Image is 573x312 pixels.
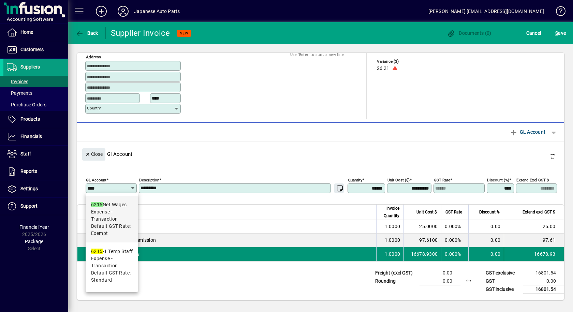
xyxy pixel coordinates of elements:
[3,198,68,215] a: Support
[7,79,28,84] span: Invoices
[91,255,133,269] span: Expense - Transaction
[91,223,133,237] span: Default GST Rate: Exempt
[82,148,105,161] button: Close
[3,128,68,145] a: Financials
[134,6,180,17] div: Japanese Auto Parts
[25,239,43,244] span: Package
[91,249,103,254] em: 6215
[3,163,68,180] a: Reports
[75,30,98,36] span: Back
[68,27,106,39] app-page-header-button: Back
[447,30,491,36] span: Documents (0)
[504,220,564,234] td: 25.00
[445,208,462,216] span: GST Rate
[441,220,468,234] td: 0.000%
[376,247,403,261] td: 1.0000
[420,277,460,285] td: 0.00
[20,203,38,209] span: Support
[3,76,68,87] a: Invoices
[20,134,42,139] span: Financials
[376,234,403,247] td: 1.0000
[487,177,509,182] mat-label: Discount (%)
[506,126,549,138] button: GL Account
[516,177,549,182] mat-label: Extend excl GST $
[77,142,564,166] div: Gl Account
[523,277,564,285] td: 0.00
[381,205,399,220] span: Invoice Quantity
[3,41,68,58] a: Customers
[91,248,133,255] div: -1 Temp Staff
[376,220,403,234] td: 1.0000
[482,277,523,285] td: GST
[3,146,68,163] a: Staff
[468,220,504,234] td: 0.00
[20,29,33,35] span: Home
[3,99,68,110] a: Purchase Orders
[523,208,555,216] span: Extend excl GST $
[554,27,568,39] button: Save
[523,285,564,294] td: 16801.54
[91,202,103,207] em: 6215
[468,247,504,261] td: 0.00
[112,234,376,247] td: Sales Commission
[482,285,523,294] td: GST inclusive
[3,87,68,99] a: Payments
[479,208,500,216] span: Discount %
[85,149,103,160] span: Close
[3,111,68,128] a: Products
[510,127,545,137] span: GL Account
[504,247,564,261] td: 16678.93
[112,220,376,234] td: Telephone
[504,234,564,247] td: 97.61
[403,220,441,234] td: 25.0000
[434,177,450,182] mat-label: GST rate
[7,102,46,107] span: Purchase Orders
[86,196,138,242] mat-option: 6215 Net Wages
[91,208,133,223] span: Expense - Transaction
[90,5,112,17] button: Add
[523,269,564,277] td: 16801.54
[372,269,420,277] td: Freight (excl GST)
[387,177,410,182] mat-label: Unit Cost ($)
[555,28,566,39] span: ave
[403,247,441,261] td: 16678.9300
[180,31,188,35] span: NEW
[7,90,32,96] span: Payments
[555,30,558,36] span: S
[348,177,362,182] mat-label: Quantity
[377,59,418,64] span: Variance ($)
[20,64,40,70] span: Suppliers
[87,106,101,110] mat-label: Country
[91,201,133,208] div: Net Wages
[290,50,344,58] mat-hint: Use 'Enter' to start a new line
[544,148,561,165] button: Delete
[80,151,107,157] app-page-header-button: Close
[445,27,493,39] button: Documents (0)
[20,116,40,122] span: Products
[112,247,376,261] td: Net Wages
[20,168,37,174] span: Reports
[86,242,138,289] mat-option: 6215-1 Temp Staff
[3,24,68,41] a: Home
[441,234,468,247] td: 0.000%
[441,247,468,261] td: 0.000%
[20,186,38,191] span: Settings
[111,28,170,39] div: Supplier Invoice
[86,177,106,182] mat-label: GL Account
[91,269,133,284] span: Default GST Rate: Standard
[403,234,441,247] td: 97.6100
[416,208,437,216] span: Unit Cost $
[74,27,100,39] button: Back
[3,180,68,197] a: Settings
[468,234,504,247] td: 0.00
[428,6,544,17] div: [PERSON_NAME] [EMAIL_ADDRESS][DOMAIN_NAME]
[526,28,541,39] span: Cancel
[525,27,543,39] button: Cancel
[551,1,564,24] a: Knowledge Base
[420,269,460,277] td: 0.00
[20,47,44,52] span: Customers
[139,177,159,182] mat-label: Description
[20,151,31,157] span: Staff
[112,5,134,17] button: Profile
[19,224,49,230] span: Financial Year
